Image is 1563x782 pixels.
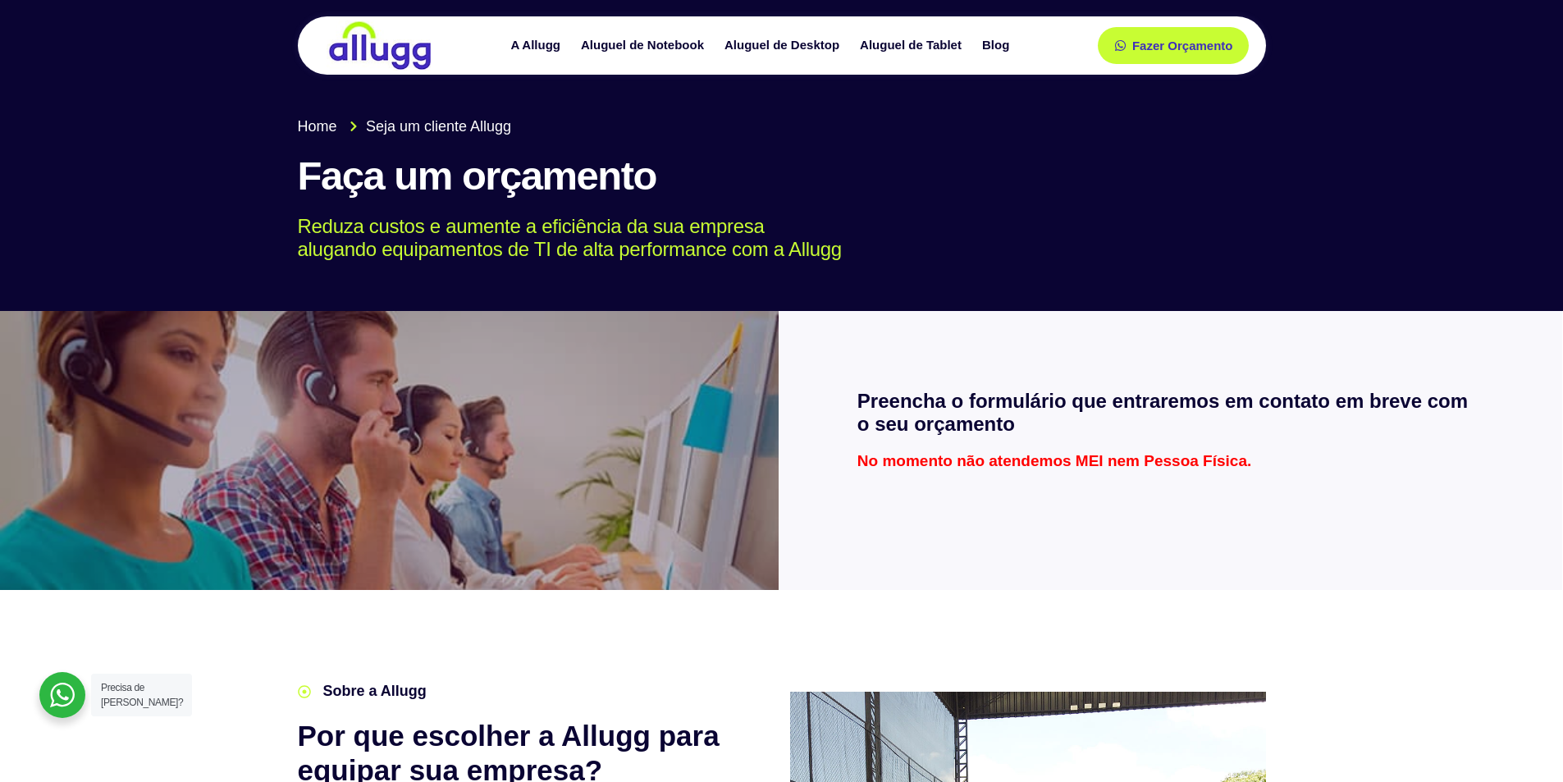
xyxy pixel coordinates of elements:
[974,31,1021,60] a: Blog
[298,215,1242,263] p: Reduza custos e aumente a eficiência da sua empresa alugando equipamentos de TI de alta performan...
[857,453,1484,469] p: No momento não atendemos MEI nem Pessoa Física.
[1132,39,1233,52] span: Fazer Orçamento
[101,682,183,708] span: Precisa de [PERSON_NAME]?
[1098,27,1250,64] a: Fazer Orçamento
[857,390,1484,437] h2: Preencha o formulário que entraremos em contato em breve com o seu orçamento
[319,680,427,702] span: Sobre a Allugg
[327,21,433,71] img: locação de TI é Allugg
[502,31,573,60] a: A Allugg
[573,31,716,60] a: Aluguel de Notebook
[298,116,337,138] span: Home
[716,31,852,60] a: Aluguel de Desktop
[298,154,1266,199] h1: Faça um orçamento
[852,31,974,60] a: Aluguel de Tablet
[362,116,511,138] span: Seja um cliente Allugg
